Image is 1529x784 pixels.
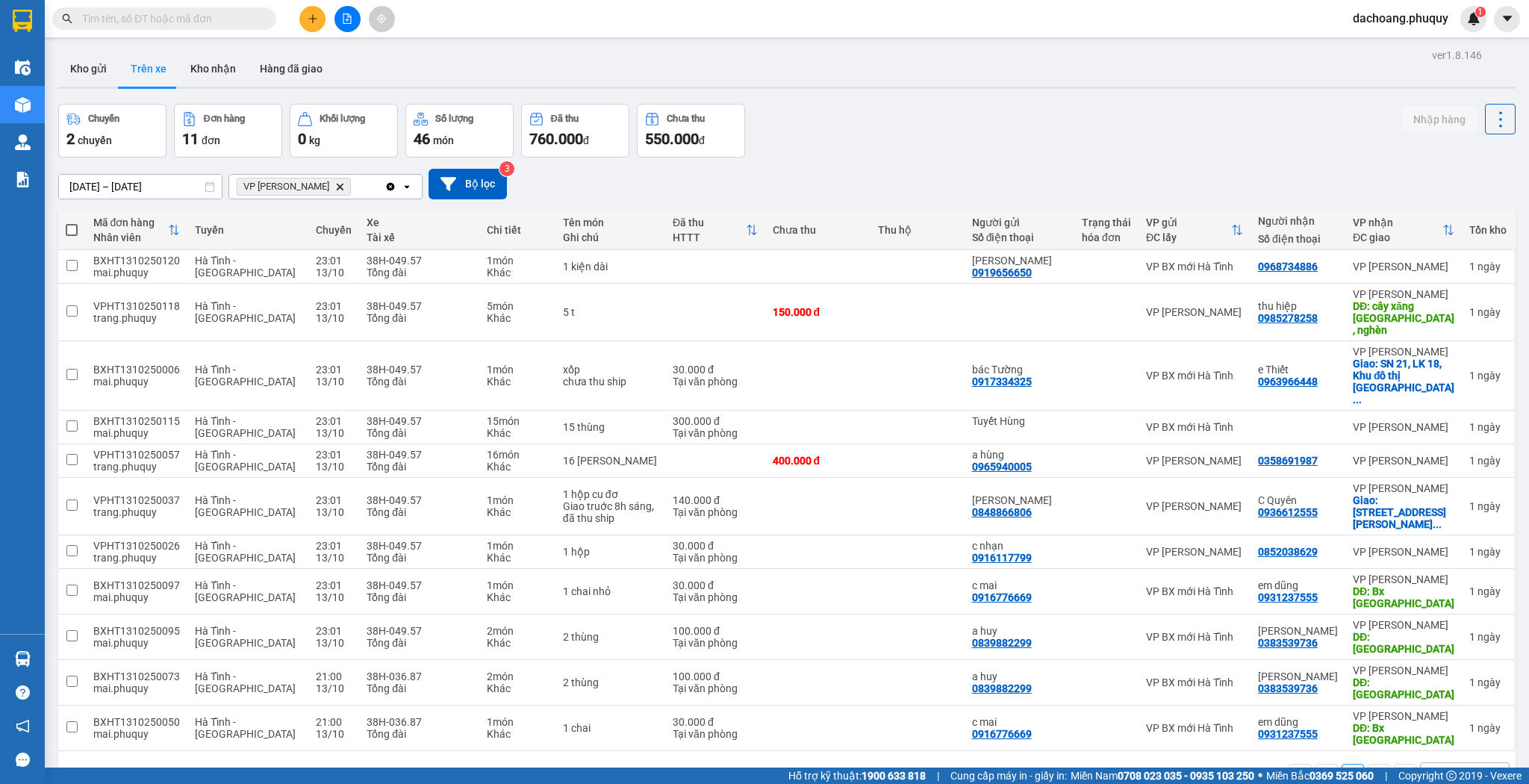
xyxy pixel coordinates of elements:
div: BXHT1310250073 [93,671,180,682]
button: Số lượng46món [405,104,514,158]
div: Đơn hàng [204,113,245,124]
div: Khác [487,637,548,649]
div: 2 thùng [563,631,658,643]
div: 0839882299 [972,637,1032,649]
div: Tổng đài [367,267,472,279]
span: ngày [1477,455,1501,467]
div: Chưa thu [773,224,864,236]
div: trang.phuquy [93,312,180,324]
span: VP Ngọc Hồi [243,181,329,193]
div: Tổng đài [367,682,472,694]
div: 13/10 [316,637,352,649]
div: 13/10 [316,552,352,564]
div: 23:01 [316,364,352,376]
div: 0965940005 [972,461,1032,473]
div: 38H-049.57 [367,579,472,591]
div: Trạng thái [1082,217,1131,228]
div: Nhân viên [93,231,168,243]
span: ngày [1477,676,1501,688]
div: 23:01 [316,625,352,637]
div: 38H-049.57 [367,494,472,506]
svg: open [401,181,413,193]
div: VP BX mới Hà Tĩnh [1146,421,1243,433]
img: warehouse-icon [15,651,31,667]
div: Khác [487,461,548,473]
div: mai.phuquy [93,427,180,439]
div: BXHT1310250115 [93,415,180,427]
div: C Quyên [1258,494,1338,506]
div: Số điện thoại [972,231,1067,243]
div: Chuyến [88,113,119,124]
div: Chi tiết [487,224,548,236]
div: 1 [1469,500,1507,512]
div: BXHT1310250097 [93,579,180,591]
div: 100 / trang [1430,768,1482,783]
div: 13/10 [316,312,352,324]
div: Người gửi [972,217,1067,228]
div: Khối lượng [320,113,365,124]
div: Tổng đài [367,552,472,564]
div: 1 món [487,494,548,506]
span: Hà Tĩnh - [GEOGRAPHIC_DATA] [195,540,296,564]
div: ĐC lấy [1146,231,1231,243]
span: ngày [1477,261,1501,273]
div: Tại văn phòng [673,637,758,649]
div: VP BX mới Hà Tĩnh [1146,676,1243,688]
div: VP [PERSON_NAME] [1146,546,1243,558]
div: Tuyết Hùng [972,415,1067,427]
div: 1 món [487,540,548,552]
button: Kho gửi [58,51,119,87]
div: Khác [487,267,548,279]
div: Khác [487,552,548,564]
th: Toggle SortBy [86,211,187,250]
div: 0383539736 [1258,637,1318,649]
div: 2 món [487,671,548,682]
span: Hà Tĩnh - [GEOGRAPHIC_DATA] [195,415,296,439]
span: Hà Tĩnh - [GEOGRAPHIC_DATA] [195,494,296,518]
div: Khác [487,591,548,603]
div: xốp [563,364,658,376]
div: Tổng đài [367,427,472,439]
div: VP BX mới Hà Tĩnh [1146,370,1243,382]
div: mai.phuquy [93,267,180,279]
div: 0848866806 [972,506,1032,518]
div: Khác [487,376,548,388]
div: Ghi chú [563,231,658,243]
div: 1 hộp [563,546,658,558]
div: 1 [1469,370,1507,382]
button: Đã thu760.000đ [521,104,629,158]
span: ... [1433,518,1442,530]
div: Khác [487,506,548,518]
div: Giao truớc 8h sáng, đã thu ship [563,500,658,524]
span: Hà Tĩnh - [GEOGRAPHIC_DATA] [195,300,296,324]
span: aim [376,13,387,24]
div: 13/10 [316,267,352,279]
img: icon-new-feature [1467,12,1480,25]
div: 0985278258 [1258,312,1318,324]
div: BXHT1310250050 [93,716,180,728]
span: 0 [298,130,306,148]
div: VP [PERSON_NAME] [1353,346,1454,358]
div: DĐ: Bx Bắc Giang [1353,585,1454,609]
div: 1 chai nhỏ [563,585,658,597]
span: 2 [66,130,75,148]
span: ngày [1477,370,1501,382]
div: 1 [1469,261,1507,273]
div: 5 t [563,306,658,318]
span: plus [308,13,318,24]
span: 760.000 [529,130,583,148]
div: Tổng đài [367,637,472,649]
div: VP [PERSON_NAME] [1146,306,1243,318]
div: 13/10 [316,376,352,388]
div: 23:01 [316,255,352,267]
div: Thu hộ [878,224,956,236]
span: 11 [182,130,199,148]
div: Tổng đài [367,376,472,388]
svg: Clear all [384,181,396,193]
div: BXHT1310250120 [93,255,180,267]
svg: Delete [335,182,344,191]
div: DĐ: bắc ninh [1353,631,1454,655]
div: trang.phuquy [93,552,180,564]
div: 0919656650 [972,267,1032,279]
div: VP [PERSON_NAME] [1146,455,1243,467]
